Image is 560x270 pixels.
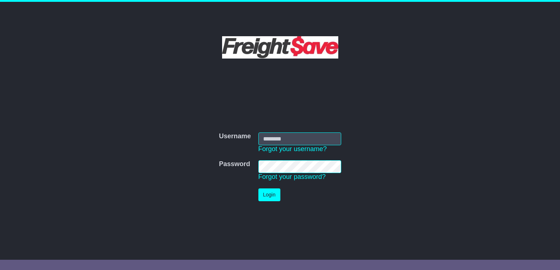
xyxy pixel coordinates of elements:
[219,160,250,168] label: Password
[219,132,251,140] label: Username
[258,173,326,180] a: Forgot your password?
[258,188,280,201] button: Login
[222,36,338,59] img: Freight Save
[258,145,327,153] a: Forgot your username?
